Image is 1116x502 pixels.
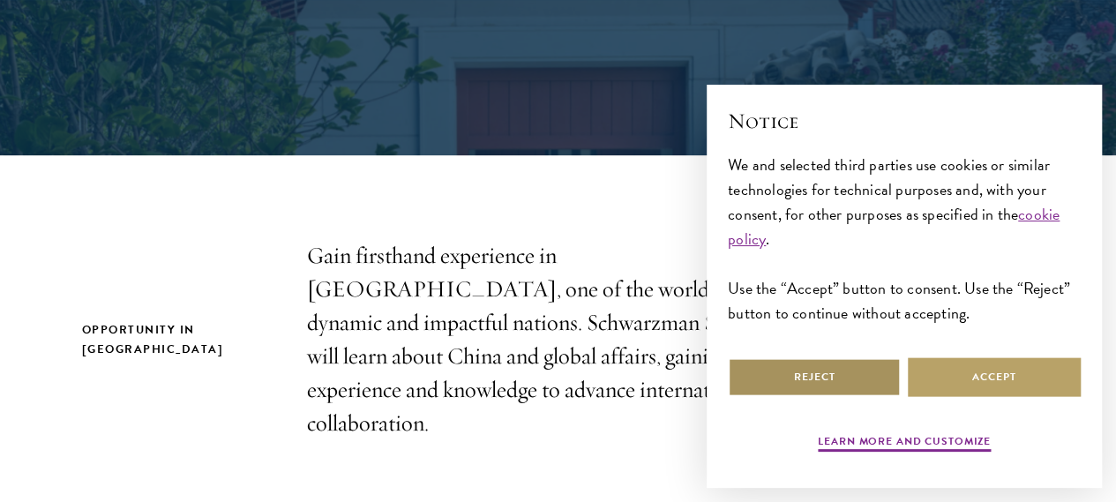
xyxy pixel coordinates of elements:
h2: Notice [728,106,1081,136]
a: cookie policy [728,202,1060,251]
div: We and selected third parties use cookies or similar technologies for technical purposes and, wit... [728,153,1081,326]
p: Gain firsthand experience in [GEOGRAPHIC_DATA], one of the world's most dynamic and impactful nat... [307,239,810,440]
button: Learn more and customize [818,433,991,454]
button: Accept [908,357,1081,397]
button: Reject [728,357,901,397]
h2: Opportunity in [GEOGRAPHIC_DATA] [82,320,272,359]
